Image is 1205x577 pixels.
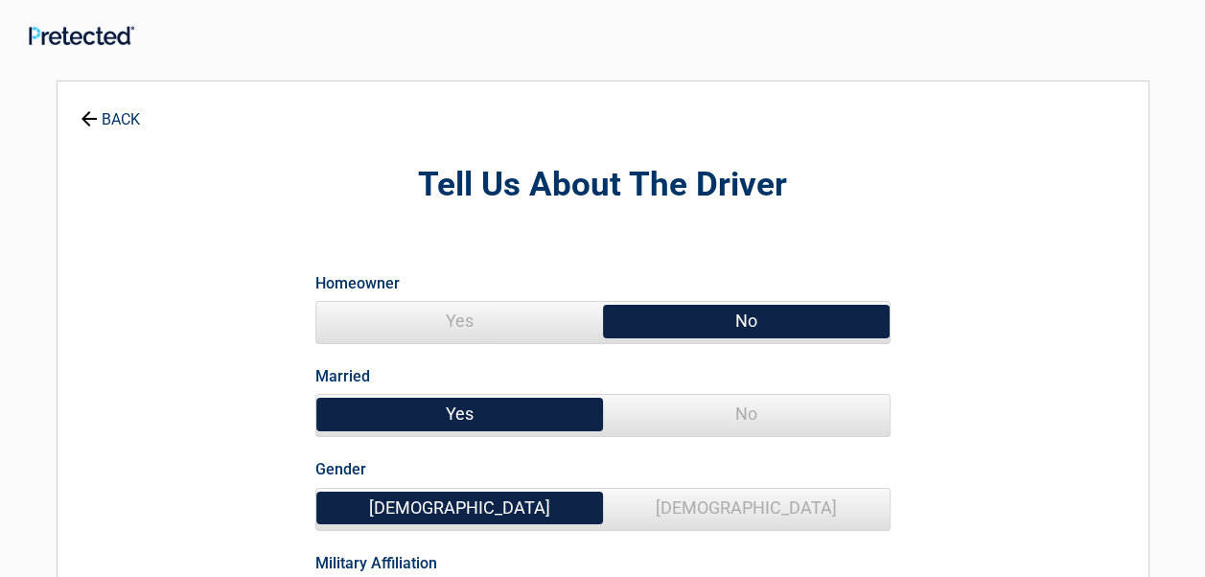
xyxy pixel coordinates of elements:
label: Gender [315,456,366,482]
span: No [603,395,890,433]
span: [DEMOGRAPHIC_DATA] [316,489,603,527]
img: Main Logo [29,26,134,45]
span: Yes [316,302,603,340]
span: Yes [316,395,603,433]
label: Married [315,363,370,389]
a: BACK [77,94,144,127]
h2: Tell Us About The Driver [163,163,1043,208]
span: [DEMOGRAPHIC_DATA] [603,489,890,527]
label: Homeowner [315,270,400,296]
label: Military Affiliation [315,550,437,576]
span: No [603,302,890,340]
